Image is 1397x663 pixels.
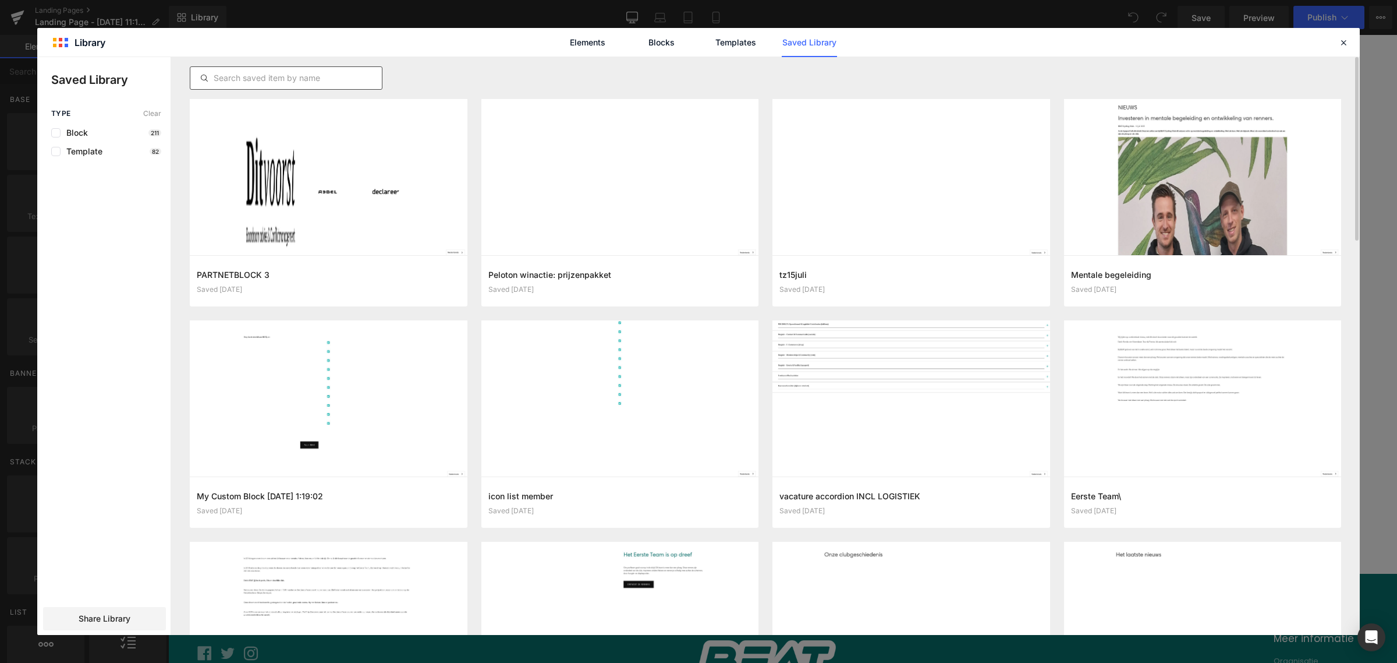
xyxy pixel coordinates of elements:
div: Saved [DATE] [779,285,1043,294]
h3: Eerste Team\ [1071,490,1335,502]
a: Clubhuis [1056,19,1093,34]
p: 211 [148,129,161,136]
div: Saved [DATE] [488,285,752,294]
a: Over BEAT [926,19,973,34]
a: Shop [1162,19,1184,34]
h3: Peloton winactie: prijzenpakket [488,269,752,281]
a: Organisatie [1105,620,1150,632]
h3: PARTNETBLOCK 3 [197,269,460,281]
span: Clear [143,110,161,118]
img: BEAT Cycling Club [525,597,671,657]
span: Template [61,147,102,156]
input: Search saved item by name [190,71,382,85]
div: Saved [DATE] [197,285,460,294]
p: Start building your page [284,135,945,149]
a: Doe mee! [1107,19,1148,34]
div: Open Intercom Messenger [1357,623,1385,651]
span: Block [61,128,88,137]
div: Saved [DATE] [779,507,1043,515]
h3: tz15juli [779,269,1043,281]
h3: vacature accordion INCL LOGISTIEK [779,490,1043,502]
button: Meer informatie [1105,597,1186,611]
a: Blocks [634,28,689,57]
a: Eerste Team [987,19,1042,34]
p: or Drag & Drop elements from left sidebar [284,309,945,318]
a: Templates [708,28,763,57]
span: Type [51,110,71,118]
a: Elements [560,28,615,57]
div: Saved [DATE] [197,507,460,515]
p: Saved Library [51,71,171,89]
a: BEAT Cycling Club [29,12,99,41]
div: Saved [DATE] [1071,507,1335,515]
div: Saved [DATE] [488,507,752,515]
h3: icon list member [488,490,752,502]
a: Explore Template [562,277,667,300]
a: Saved Library [782,28,837,57]
span: Share Library [79,613,130,625]
h3: Mentale begeleiding [1071,269,1335,281]
p: 82 [150,148,161,155]
h3: My Custom Block [DATE] 1:19:02 [197,490,460,502]
div: Saved [DATE] [1071,285,1335,294]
